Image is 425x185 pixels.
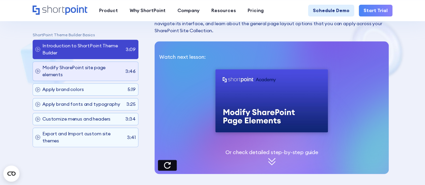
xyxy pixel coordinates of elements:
[93,5,124,16] a: Product
[126,46,136,53] p: 3:09
[125,115,136,123] p: 3:34
[33,5,87,15] a: Home
[308,5,354,16] a: Schedule Demo
[159,53,384,61] p: Watch next lesson:
[42,115,111,123] p: Customize menus and headers
[391,153,425,185] iframe: Chat Widget
[125,67,136,75] p: 3:46
[42,86,84,93] p: Apply brand colors
[359,5,392,16] a: Start Trial
[215,69,328,132] img: Next lesson thumbnail
[126,101,136,108] p: 3:25
[130,7,166,14] div: Why ShortPoint
[42,64,123,78] p: Modify SharePoint site page elements
[128,86,136,93] p: 5:19
[248,7,264,14] div: Pricing
[42,101,120,108] p: Apply brand fonts and typography
[42,130,125,144] p: Export and Import custom site themes
[33,33,138,37] p: ShortPoint Theme Builder Basics
[127,134,136,141] p: 3:41
[3,166,19,182] button: Open CMP widget
[242,5,269,16] a: Pricing
[42,42,123,56] p: Introduction to ShortPoint Theme Builder
[124,5,171,16] a: Why ShortPoint
[99,7,118,14] div: Product
[171,5,205,16] a: Company
[205,5,242,16] a: Resources
[211,7,236,14] div: Resources
[158,160,177,171] div: Watch again
[225,148,318,156] p: Or check detailed step-by-step guide
[177,7,200,14] div: Company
